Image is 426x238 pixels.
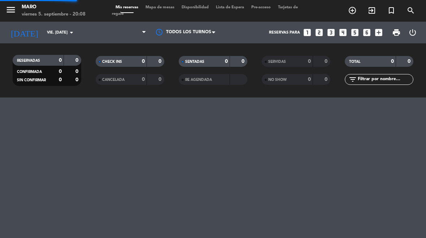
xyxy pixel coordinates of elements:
[269,30,300,35] span: Reservas para
[404,22,421,43] div: LOG OUT
[348,6,357,15] i: add_circle_outline
[382,4,401,17] span: Reserva especial
[75,77,80,82] strong: 0
[142,59,145,64] strong: 0
[308,77,311,82] strong: 0
[75,69,80,74] strong: 0
[17,78,46,82] span: SIN CONFIRMAR
[102,78,125,82] span: CANCELADA
[59,58,62,63] strong: 0
[408,28,417,37] i: power_settings_new
[178,5,212,9] span: Disponibilidad
[112,5,142,9] span: Mis reservas
[5,4,16,18] button: menu
[17,70,42,74] span: CONFIRMADA
[5,4,16,15] i: menu
[357,75,413,83] input: Filtrar por nombre...
[5,25,43,40] i: [DATE]
[338,28,348,37] i: looks_4
[17,59,40,62] span: RESERVADAS
[242,59,246,64] strong: 0
[75,58,80,63] strong: 0
[185,60,204,64] span: SENTADAS
[368,6,376,15] i: exit_to_app
[401,4,421,17] span: BUSCAR
[142,77,145,82] strong: 0
[268,78,287,82] span: NO SHOW
[326,28,336,37] i: looks_3
[248,5,274,9] span: Pre-acceso
[343,4,362,17] span: RESERVAR MESA
[225,59,228,64] strong: 0
[349,60,360,64] span: TOTAL
[387,6,396,15] i: turned_in_not
[185,78,212,82] span: RE AGENDADA
[325,77,329,82] strong: 0
[59,77,62,82] strong: 0
[22,11,86,18] div: viernes 5. septiembre - 20:08
[408,59,412,64] strong: 0
[212,5,248,9] span: Lista de Espera
[158,77,163,82] strong: 0
[308,59,311,64] strong: 0
[374,28,383,37] i: add_box
[362,4,382,17] span: WALK IN
[348,75,357,84] i: filter_list
[350,28,360,37] i: looks_5
[268,60,286,64] span: SERVIDAS
[325,59,329,64] strong: 0
[391,59,394,64] strong: 0
[102,60,122,64] span: CHECK INS
[142,5,178,9] span: Mapa de mesas
[59,69,62,74] strong: 0
[392,28,401,37] span: print
[362,28,371,37] i: looks_6
[314,28,324,37] i: looks_two
[158,59,163,64] strong: 0
[407,6,415,15] i: search
[303,28,312,37] i: looks_one
[22,4,86,11] div: Maro
[67,28,76,37] i: arrow_drop_down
